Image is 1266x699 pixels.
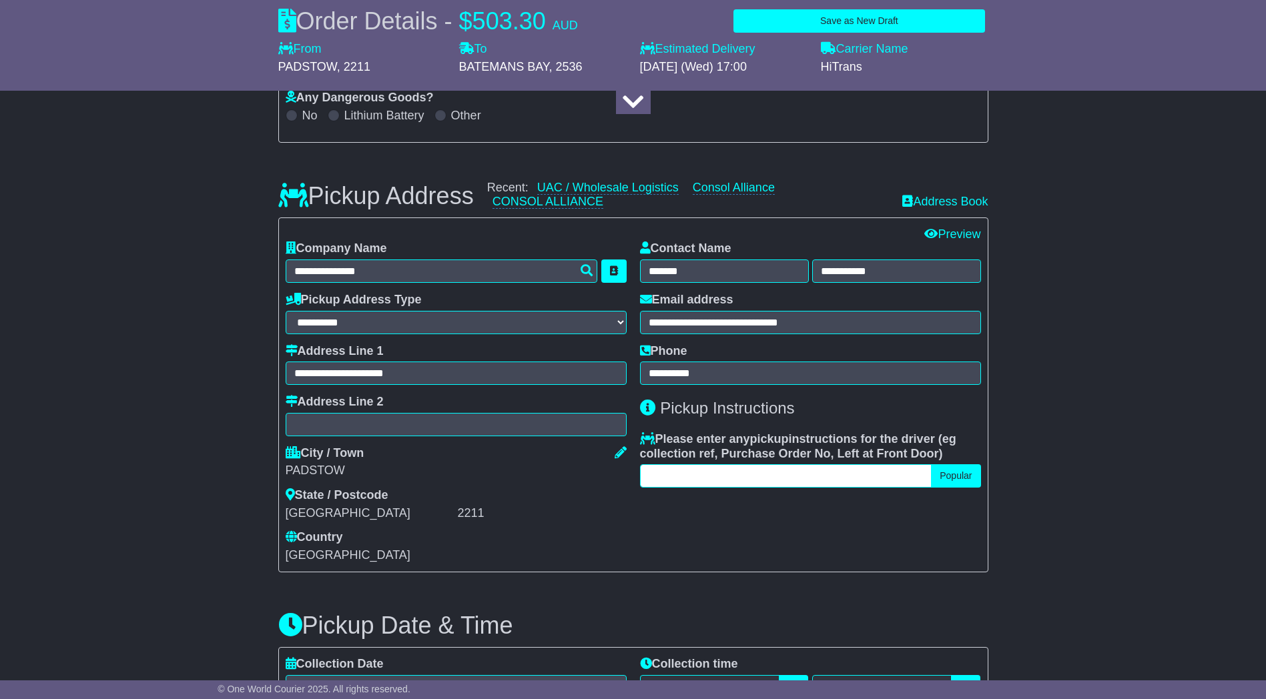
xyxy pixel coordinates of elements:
label: Carrier Name [821,42,908,57]
span: © One World Courier 2025. All rights reserved. [218,684,410,694]
div: 2211 [458,506,627,521]
div: [DATE] (Wed) 17:00 [640,60,808,75]
span: $ [459,7,472,35]
label: Email address [640,293,733,307]
label: From [278,42,322,57]
div: Recent: [487,181,890,209]
span: [GEOGRAPHIC_DATA] [286,548,410,562]
div: Order Details - [278,7,578,35]
span: eg collection ref, Purchase Order No, Left at Front Door [640,432,956,460]
label: Address Line 1 [286,344,384,359]
span: PADSTOW [278,60,337,73]
label: Pickup Address Type [286,293,422,307]
label: Phone [640,344,687,359]
label: Contact Name [640,241,731,256]
a: CONSOL ALLIANCE [493,195,603,209]
button: Popular [931,464,980,488]
h3: Pickup Address [278,183,474,209]
label: Address Line 2 [286,395,384,410]
label: To [459,42,487,57]
div: [GEOGRAPHIC_DATA] [286,506,454,521]
label: Collection time [640,657,738,672]
label: Estimated Delivery [640,42,808,57]
label: Company Name [286,241,387,256]
span: , 2536 [549,60,583,73]
label: Please enter any instructions for the driver ( ) [640,432,981,461]
label: Any Dangerous Goods? [286,91,434,105]
div: HiTrans [821,60,988,75]
label: Country [286,530,343,545]
label: No [302,109,318,123]
button: Save as New Draft [733,9,984,33]
span: , 2211 [337,60,370,73]
a: Preview [924,227,980,241]
span: BATEMANS BAY [459,60,549,73]
a: Consol Alliance [693,181,775,195]
label: Other [451,109,481,123]
span: 503.30 [472,7,546,35]
a: UAC / Wholesale Logistics [537,181,679,195]
label: Collection Date [286,657,384,672]
span: Pickup Instructions [660,399,794,417]
h3: Pickup Date & Time [278,612,988,639]
label: State / Postcode [286,488,388,503]
a: Address Book [902,195,988,209]
div: PADSTOW [286,464,627,478]
label: City / Town [286,446,364,461]
label: Lithium Battery [344,109,424,123]
span: AUD [553,19,578,32]
span: pickup [750,432,789,446]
